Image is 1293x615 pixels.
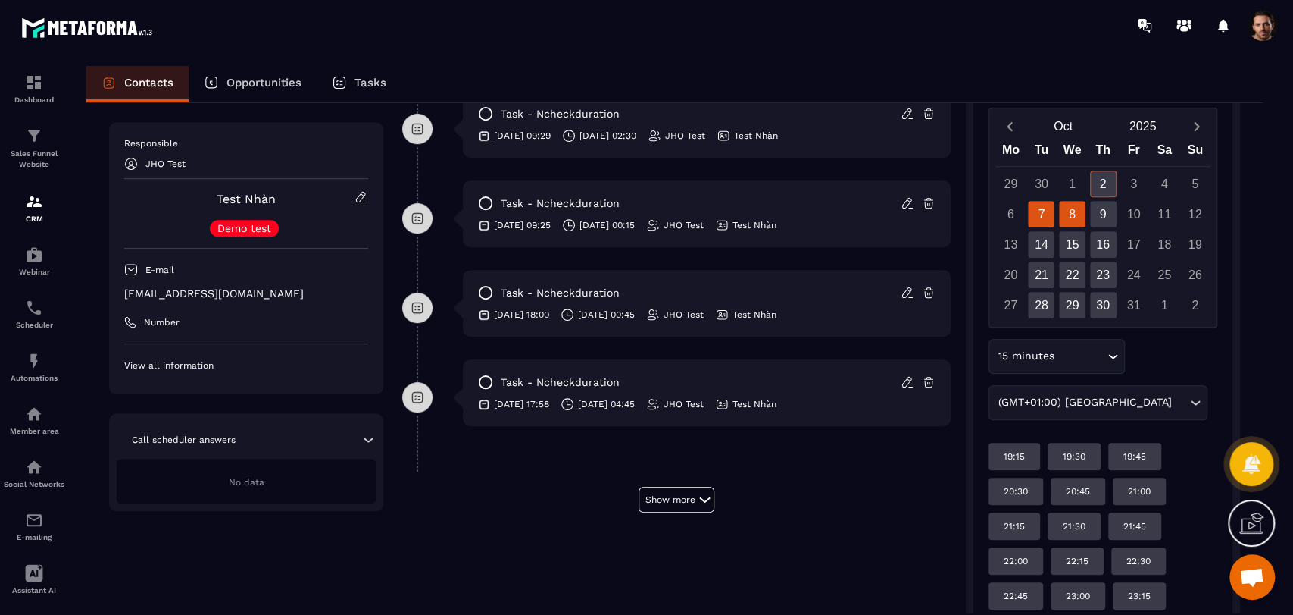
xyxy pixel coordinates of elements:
p: Test Nhàn [732,398,776,410]
p: Responsible [124,137,368,149]
p: 20:45 [1066,485,1090,497]
p: task - Ncheckduration [501,286,620,300]
div: 20 [998,262,1024,288]
div: 13 [998,231,1024,258]
p: 19:45 [1123,450,1146,463]
img: automations [25,405,43,423]
p: 21:15 [1004,520,1025,532]
img: automations [25,246,43,264]
img: formation [25,74,43,92]
p: 21:45 [1123,520,1146,532]
a: formationformationCRM [4,181,64,234]
p: [DATE] 18:00 [494,309,549,321]
img: formation [25,193,43,211]
div: 10 [1120,201,1147,227]
div: Sa [1149,140,1180,166]
div: 4 [1151,171,1178,197]
div: 6 [998,201,1024,227]
p: 21:30 [1063,520,1085,532]
p: 22:30 [1126,555,1151,567]
div: We [1057,140,1088,166]
p: Scheduler [4,321,64,329]
div: 19 [1182,231,1208,258]
p: 22:45 [1004,590,1028,602]
button: Show more [639,487,714,513]
p: Social Networks [4,480,64,488]
p: [DATE] 00:15 [579,219,635,231]
button: Previous month [995,116,1023,136]
span: 15 minutes [995,348,1057,365]
a: formationformationSales Funnel Website [4,115,64,181]
a: Tasks [317,66,401,102]
p: 22:00 [1004,555,1028,567]
img: social-network [25,458,43,476]
p: task - Ncheckduration [501,196,620,211]
img: logo [21,14,158,42]
p: 21:00 [1128,485,1151,497]
p: Dashboard [4,96,64,104]
p: [DATE] 09:29 [494,130,551,142]
p: Call scheduler answers [132,434,236,446]
p: Webinar [4,268,64,276]
p: [DATE] 04:45 [578,398,635,410]
a: Opportunities [189,66,317,102]
p: 23:00 [1066,590,1090,602]
div: 9 [1090,201,1117,227]
p: Number [144,316,180,328]
p: JHO Test [664,219,704,231]
p: CRM [4,215,64,223]
img: email [25,511,43,529]
div: 26 [1182,262,1208,288]
a: automationsautomationsMember area [4,394,64,447]
div: Mở cuộc trò chuyện [1229,554,1275,600]
div: 28 [1028,292,1054,318]
a: social-networksocial-networkSocial Networks [4,447,64,500]
p: JHO Test [664,398,704,410]
p: View all information [124,359,368,372]
div: 8 [1059,201,1085,227]
p: Member area [4,427,64,435]
div: 30 [1090,292,1117,318]
p: 19:30 [1063,450,1085,463]
p: Test Nhàn [734,130,778,142]
div: 23 [1090,262,1117,288]
div: Tu [1026,140,1057,166]
a: Assistant AI [4,553,64,606]
div: 16 [1090,231,1117,258]
p: 19:15 [1004,450,1025,463]
p: 20:30 [1004,485,1028,497]
span: (GMT+01:00) [GEOGRAPHIC_DATA] [995,394,1175,411]
button: Open years overlay [1103,113,1182,140]
div: 1 [1151,292,1178,318]
a: Test Nhàn [217,192,276,206]
div: 7 [1028,201,1054,227]
div: 22 [1059,262,1085,288]
p: [EMAIL_ADDRESS][DOMAIN_NAME] [124,287,368,301]
p: [DATE] 17:58 [494,398,549,410]
p: Demo test [217,223,271,234]
div: 29 [1059,292,1085,318]
p: Automations [4,374,64,382]
p: [DATE] 02:30 [579,130,636,142]
p: Tasks [354,76,386,89]
div: 1 [1059,171,1085,197]
p: [DATE] 00:45 [578,309,635,321]
div: Calendar days [995,171,1210,318]
button: Open months overlay [1023,113,1103,140]
p: E-mail [145,264,174,276]
div: 11 [1151,201,1178,227]
div: 15 [1059,231,1085,258]
a: emailemailE-mailing [4,500,64,553]
img: scheduler [25,299,43,317]
p: JHO Test [664,309,704,321]
div: 3 [1120,171,1147,197]
div: 30 [1028,171,1054,197]
div: 31 [1120,292,1147,318]
div: Fr [1118,140,1149,166]
p: 22:15 [1066,555,1088,567]
div: 18 [1151,231,1178,258]
a: automationsautomationsAutomations [4,340,64,394]
p: Test Nhàn [732,219,776,231]
div: 2 [1090,171,1117,197]
p: Sales Funnel Website [4,149,64,170]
